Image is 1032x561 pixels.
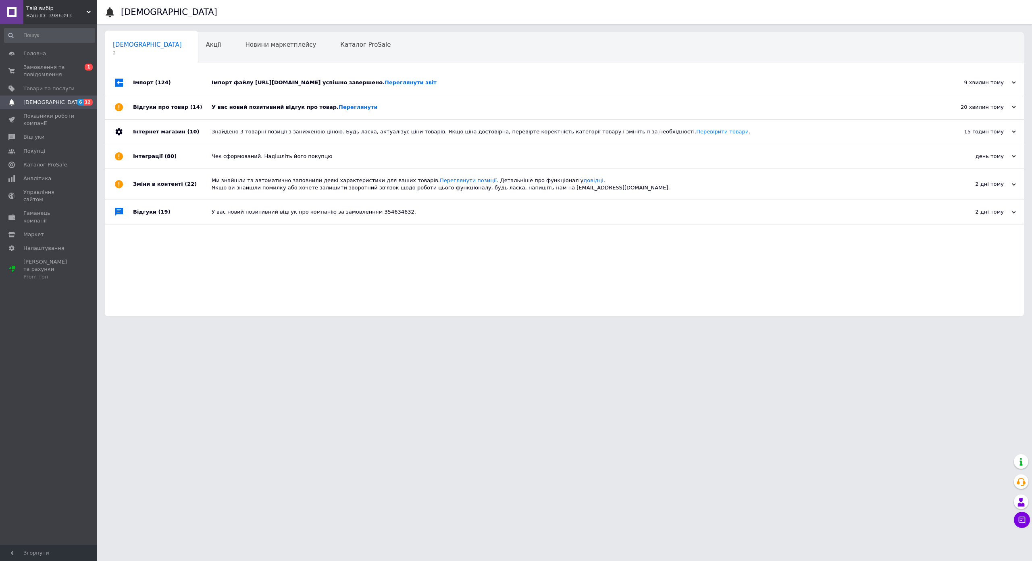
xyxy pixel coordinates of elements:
[155,79,171,85] span: (124)
[185,181,197,187] span: (22)
[385,79,437,85] a: Переглянути звіт
[23,210,75,224] span: Гаманець компанії
[23,50,46,57] span: Головна
[23,85,75,92] span: Товари та послуги
[187,129,199,135] span: (10)
[23,231,44,238] span: Маркет
[935,153,1016,160] div: день тому
[212,153,935,160] div: Чек сформований. Надішліть його покупцю
[133,120,212,144] div: Інтернет магазин
[121,7,217,17] h1: [DEMOGRAPHIC_DATA]
[935,104,1016,111] div: 20 хвилин тому
[23,189,75,203] span: Управління сайтом
[23,133,44,141] span: Відгуки
[77,99,83,106] span: 6
[935,79,1016,86] div: 9 хвилин тому
[133,169,212,199] div: Зміни в контенті
[23,99,83,106] span: [DEMOGRAPHIC_DATA]
[23,273,75,280] div: Prom топ
[133,71,212,95] div: Імпорт
[133,95,212,119] div: Відгуки про товар
[583,177,603,183] a: довідці
[935,181,1016,188] div: 2 дні тому
[245,41,316,48] span: Новини маркетплейсу
[164,153,177,159] span: (80)
[206,41,221,48] span: Акції
[340,41,391,48] span: Каталог ProSale
[190,104,202,110] span: (14)
[339,104,378,110] a: Переглянути
[23,245,64,252] span: Налаштування
[1014,512,1030,528] button: Чат з покупцем
[4,28,95,43] input: Пошук
[23,148,45,155] span: Покупці
[440,177,497,183] a: Переглянути позиції
[935,208,1016,216] div: 2 дні тому
[133,200,212,224] div: Відгуки
[26,12,97,19] div: Ваш ID: 3986393
[133,144,212,168] div: Інтеграції
[212,208,935,216] div: У вас новий позитивний відгук про компанію за замовленням 354634632.
[696,129,749,135] a: Перевірити товари
[23,258,75,280] span: [PERSON_NAME] та рахунки
[23,64,75,78] span: Замовлення та повідомлення
[23,112,75,127] span: Показники роботи компанії
[113,41,182,48] span: [DEMOGRAPHIC_DATA]
[212,128,935,135] div: Знайдено 3 товарні позиції з заниженою ціною. Будь ласка, актуалізує ціни товарів. Якщо ціна дост...
[212,177,935,191] div: Ми знайшли та автоматично заповнили деякі характеристики для ваших товарів. . Детальніше про функ...
[23,175,51,182] span: Аналітика
[935,128,1016,135] div: 15 годин тому
[23,161,67,168] span: Каталог ProSale
[113,50,182,56] span: 2
[158,209,171,215] span: (19)
[212,79,935,86] div: Імпорт файлу [URL][DOMAIN_NAME] успішно завершено.
[26,5,87,12] span: Твій вибір
[212,104,935,111] div: У вас новий позитивний відгук про товар.
[85,64,93,71] span: 1
[83,99,93,106] span: 12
